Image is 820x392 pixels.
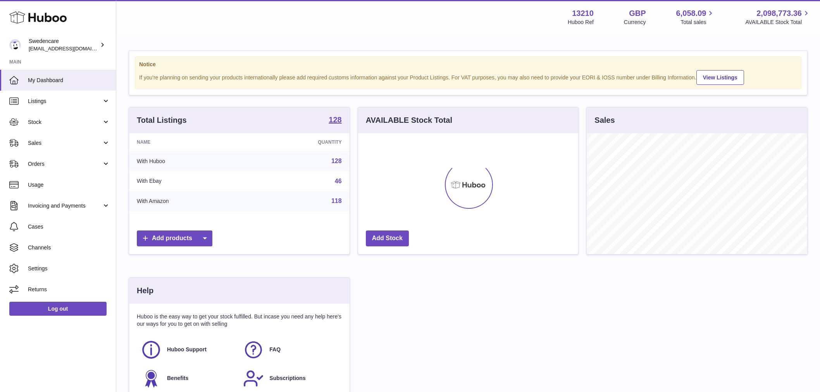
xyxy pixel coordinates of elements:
[331,198,342,204] a: 118
[137,313,342,328] p: Huboo is the easy way to get your stock fulfilled. But incase you need any help here's our ways f...
[28,119,102,126] span: Stock
[243,368,338,389] a: Subscriptions
[696,70,744,85] a: View Listings
[28,181,110,189] span: Usage
[250,133,349,151] th: Quantity
[572,8,594,19] strong: 13210
[139,61,797,68] strong: Notice
[269,375,305,382] span: Subscriptions
[129,191,250,211] td: With Amazon
[141,339,235,360] a: Huboo Support
[28,265,110,272] span: Settings
[139,69,797,85] div: If you're planning on sending your products internationally please add required customs informati...
[745,8,811,26] a: 2,098,773.36 AVAILABLE Stock Total
[129,151,250,171] td: With Huboo
[28,98,102,105] span: Listings
[629,8,646,19] strong: GBP
[137,115,187,126] h3: Total Listings
[167,346,207,353] span: Huboo Support
[335,178,342,184] a: 46
[28,286,110,293] span: Returns
[680,19,715,26] span: Total sales
[366,115,452,126] h3: AVAILABLE Stock Total
[756,8,802,19] span: 2,098,773.36
[624,19,646,26] div: Currency
[137,230,212,246] a: Add products
[129,133,250,151] th: Name
[269,346,281,353] span: FAQ
[9,39,21,51] img: internalAdmin-13210@internal.huboo.com
[29,38,98,52] div: Swedencare
[568,19,594,26] div: Huboo Ref
[167,375,188,382] span: Benefits
[329,116,341,125] a: 128
[137,285,153,296] h3: Help
[28,202,102,210] span: Invoicing and Payments
[28,77,110,84] span: My Dashboard
[28,139,102,147] span: Sales
[28,160,102,168] span: Orders
[329,116,341,124] strong: 128
[243,339,338,360] a: FAQ
[594,115,615,126] h3: Sales
[676,8,706,19] span: 6,058.09
[129,171,250,191] td: With Ebay
[9,302,107,316] a: Log out
[29,45,114,52] span: [EMAIL_ADDRESS][DOMAIN_NAME]
[676,8,715,26] a: 6,058.09 Total sales
[745,19,811,26] span: AVAILABLE Stock Total
[28,223,110,230] span: Cases
[141,368,235,389] a: Benefits
[366,230,409,246] a: Add Stock
[331,158,342,164] a: 128
[28,244,110,251] span: Channels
